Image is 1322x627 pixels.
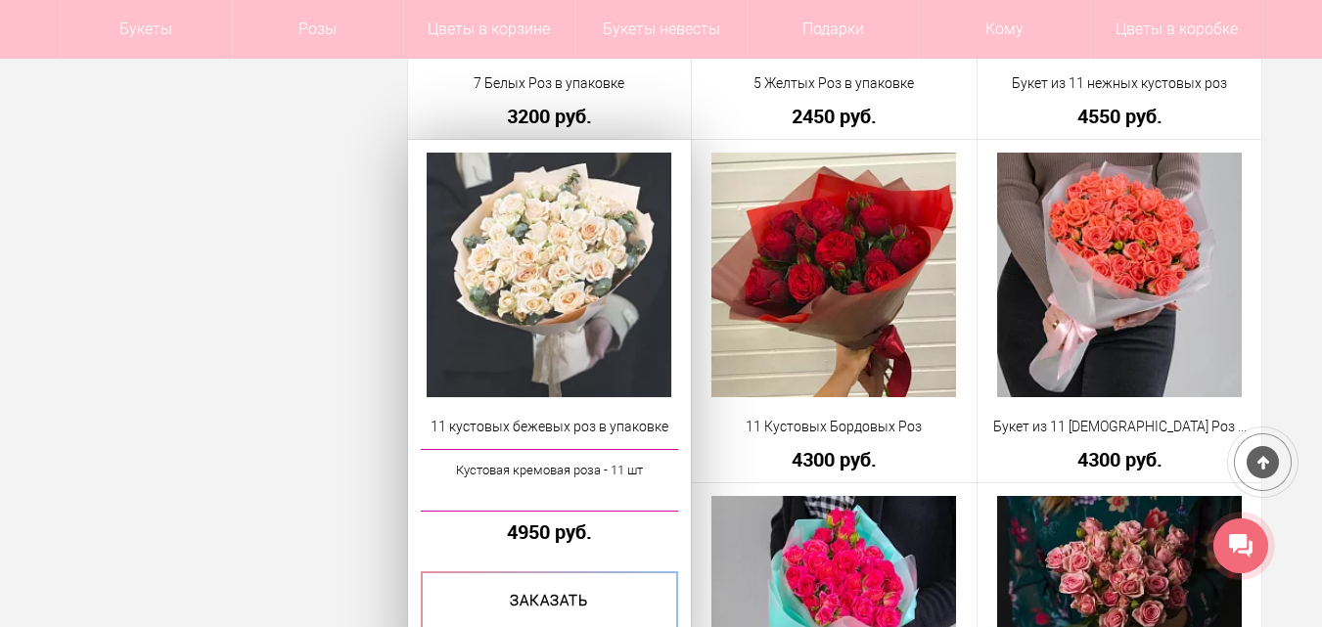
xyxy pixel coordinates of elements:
a: 2450 руб. [705,106,964,126]
a: 11 Кустовых Бордовых Роз [705,417,964,437]
a: 3200 руб. [421,106,679,126]
img: 11 Кустовых Бордовых Роз [711,153,956,397]
a: 4300 руб. [705,449,964,470]
a: Кустовая кремовая роза - 11 шт [421,449,679,512]
img: Букет из 11 Коралловых Роз в упаковке [997,153,1242,397]
a: 4950 руб. [421,521,679,542]
a: 11 кустовых бежевых роз в упаковке [421,417,679,437]
a: Букет из 11 [DEMOGRAPHIC_DATA] Роз в упаковке [990,417,1250,437]
a: 4550 руб. [990,106,1250,126]
a: 7 Белых Роз в упаковке [421,73,679,94]
a: 4300 руб. [990,449,1250,470]
img: 11 кустовых бежевых роз в упаковке [427,153,671,397]
a: Букет из 11 нежных кустовых роз [990,73,1250,94]
a: 5 Желтых Роз в упаковке [705,73,964,94]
